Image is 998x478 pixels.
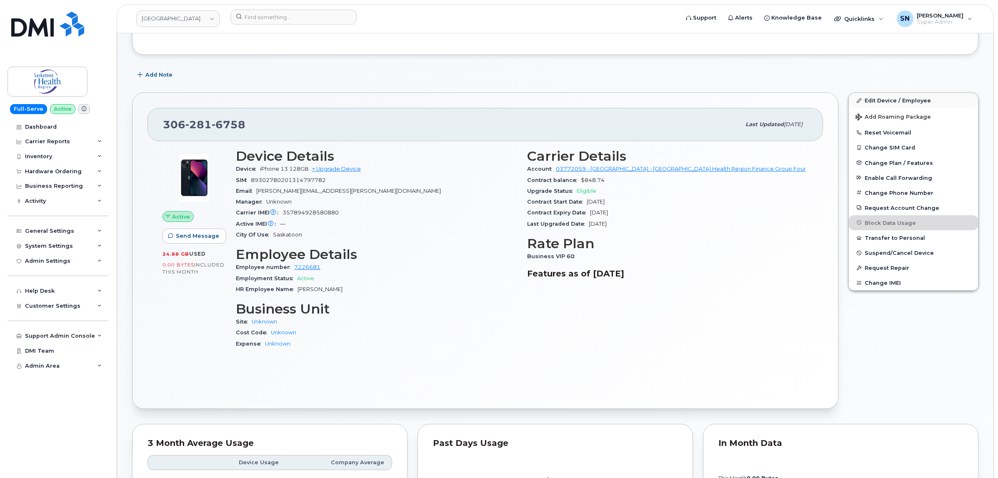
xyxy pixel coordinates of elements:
button: Block Data Usage [849,215,978,230]
button: Change Phone Number [849,185,978,200]
span: City Of Use [236,232,273,238]
button: Add Note [132,67,180,82]
span: Unknown [266,199,292,205]
span: Active IMEI [236,221,280,227]
a: Saskatoon Health Region [136,10,220,27]
span: Email [236,188,256,194]
span: [DATE] [784,121,803,127]
h3: Employee Details [236,247,517,262]
a: Knowledge Base [758,10,828,26]
img: image20231002-4137094-11ngalm.jpeg [169,153,219,203]
span: Contract balance [527,177,581,183]
span: [DATE] [590,209,608,216]
span: Alerts [735,14,753,22]
span: Account [527,166,556,172]
div: Sabrina Nguyen [891,10,978,27]
span: [PERSON_NAME] [298,286,343,292]
span: Last Upgraded Date [527,221,589,227]
a: Unknown [271,329,296,336]
button: Suspend/Cancel Device [849,245,978,260]
span: Cost Code [236,329,271,336]
iframe: Messenger Launcher [962,442,992,472]
th: Company Average [286,455,392,470]
span: iPhone 13 128GB [260,166,309,172]
span: Expense [236,341,265,347]
a: Alerts [722,10,758,26]
th: Device Usage [194,455,286,470]
span: 281 [185,118,212,131]
span: Employee number [236,264,294,270]
a: 03772059 - [GEOGRAPHIC_DATA] - [GEOGRAPHIC_DATA] Health Region Finance Group Four [556,166,806,172]
span: Upgrade Status [527,188,577,194]
span: 24.88 GB [163,251,189,257]
h3: Carrier Details [527,149,808,164]
h3: Business Unit [236,301,517,316]
button: Request Repair [849,260,978,275]
a: 7226681 [294,264,320,270]
span: 89302780201314797782 [251,177,326,183]
span: SIM [236,177,251,183]
h3: Features as of [DATE] [527,269,808,279]
h3: Rate Plan [527,236,808,251]
div: In Month Data [718,439,963,448]
span: 357894928580880 [283,209,339,216]
button: Request Account Change [849,200,978,215]
button: Reset Voicemail [849,125,978,140]
button: Change Plan / Features [849,155,978,170]
span: 306 [163,118,245,131]
span: Site [236,319,252,325]
span: [PERSON_NAME][EMAIL_ADDRESS][PERSON_NAME][DOMAIN_NAME] [256,188,441,194]
span: 0.00 Bytes [163,262,194,268]
a: Unknown [265,341,290,347]
button: Enable Call Forwarding [849,170,978,185]
span: Enable Call Forwarding [865,174,932,181]
span: Active [172,213,190,221]
span: Business VIP 60 [527,253,579,259]
span: HR Employee Name [236,286,298,292]
span: Eligible [577,188,596,194]
div: Past Days Usage [433,439,678,448]
button: Send Message [163,229,226,244]
span: Contract Start Date [527,199,587,205]
span: Device [236,166,260,172]
h3: Device Details [236,149,517,164]
span: [PERSON_NAME] [917,12,963,19]
span: [DATE] [589,221,607,227]
span: 6758 [212,118,245,131]
div: Quicklinks [828,10,889,27]
span: Support [693,14,716,22]
span: Employment Status [236,275,297,281]
span: SN [900,14,910,24]
span: Add Roaming Package [855,114,931,122]
button: Change IMEI [849,275,978,290]
button: Add Roaming Package [849,108,978,125]
a: Support [680,10,722,26]
span: Knowledge Base [771,14,822,22]
span: $848.74 [581,177,605,183]
a: + Upgrade Device [312,166,361,172]
span: Carrier IMEI [236,209,283,216]
span: Super Admin [917,19,963,25]
span: Saskatoon [273,232,302,238]
span: [DATE] [587,199,605,205]
span: Active [297,275,314,281]
span: used [189,251,206,257]
button: Change SIM Card [849,140,978,155]
a: Edit Device / Employee [849,93,978,108]
a: Unknown [252,319,277,325]
span: Add Note [145,71,173,79]
span: Change Plan / Features [865,159,933,166]
span: — [280,221,285,227]
div: 3 Month Average Usage [148,439,392,448]
button: Transfer to Personal [849,230,978,245]
input: Find something... [230,10,357,25]
span: Suspend/Cancel Device [865,250,934,256]
span: Last updated [745,121,784,127]
span: Send Message [176,232,219,240]
span: Contract Expiry Date [527,209,590,216]
span: Manager [236,199,266,205]
span: Quicklinks [844,15,875,22]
